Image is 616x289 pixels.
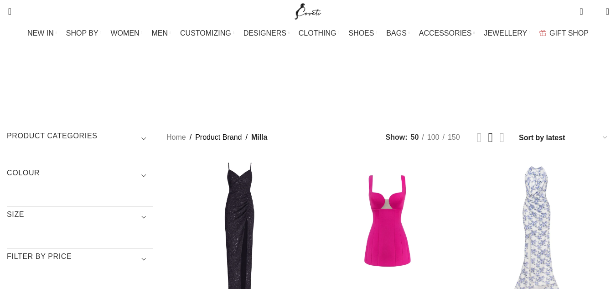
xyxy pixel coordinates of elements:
span: SHOES [348,29,374,37]
h3: SIZE [7,210,153,225]
div: My Wishlist [590,2,599,21]
h3: Product categories [7,131,153,147]
a: Search [2,2,11,21]
span: SHOP BY [66,29,98,37]
a: ACCESSORIES [419,24,475,42]
span: 0 [592,9,599,16]
span: GIFT SHOP [549,29,589,37]
a: GIFT SHOP [539,24,589,42]
span: CUSTOMIZING [180,29,231,37]
span: WOMEN [111,29,140,37]
a: Site logo [293,7,323,15]
span: DESIGNERS [243,29,286,37]
a: MEN [152,24,171,42]
img: GiftBag [539,30,546,36]
span: 0 [580,5,587,11]
a: DESIGNERS [243,24,290,42]
span: BAGS [386,29,406,37]
div: Main navigation [2,24,614,42]
a: JEWELLERY [484,24,530,42]
a: 0 [575,2,587,21]
a: CLOTHING [299,24,340,42]
a: WOMEN [111,24,143,42]
a: CUSTOMIZING [180,24,234,42]
a: SHOP BY [66,24,102,42]
span: ACCESSORIES [419,29,472,37]
span: NEW IN [27,29,54,37]
h3: Filter by price [7,252,153,267]
a: SHOES [348,24,377,42]
a: NEW IN [27,24,57,42]
h3: COLOUR [7,168,153,184]
span: CLOTHING [299,29,336,37]
span: JEWELLERY [484,29,527,37]
span: MEN [152,29,168,37]
a: BAGS [386,24,409,42]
